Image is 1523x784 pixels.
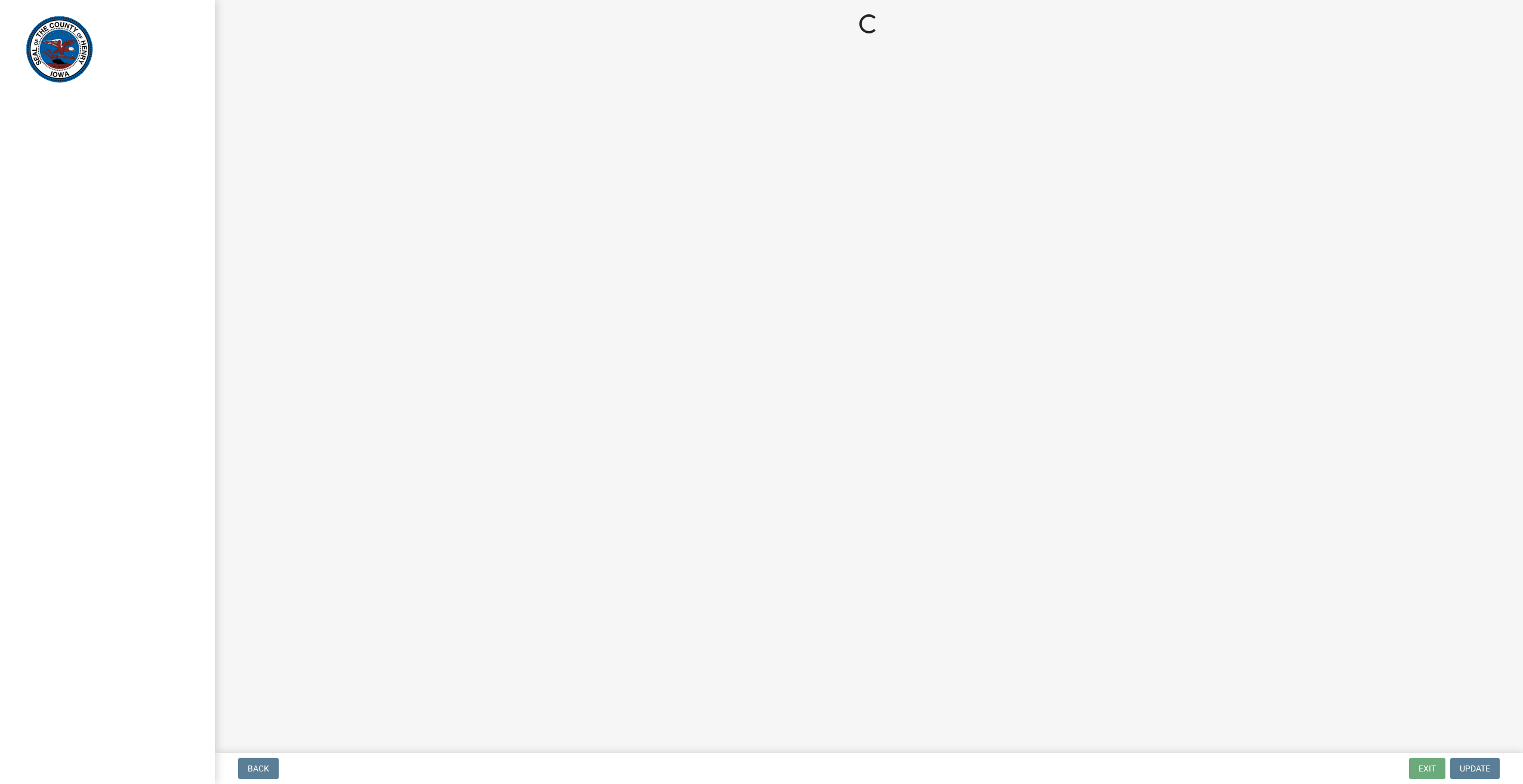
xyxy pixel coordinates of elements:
[1450,758,1500,779] button: Update
[1409,758,1445,779] button: Exit
[248,764,269,773] span: Back
[24,13,95,86] img: Henry County, Iowa
[238,758,279,779] button: Back
[1460,764,1490,773] span: Update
